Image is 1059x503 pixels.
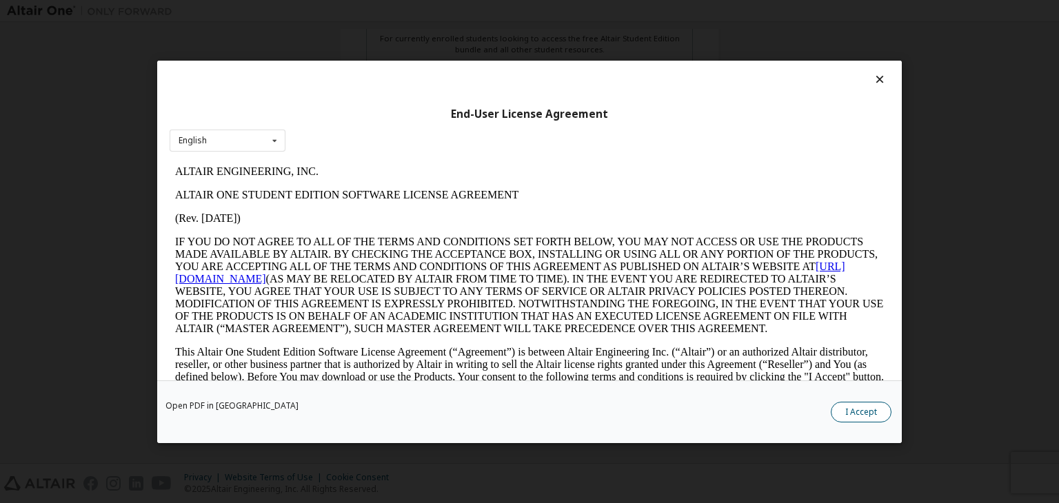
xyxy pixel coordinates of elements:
div: End-User License Agreement [170,107,889,121]
button: I Accept [831,402,891,422]
p: ALTAIR ONE STUDENT EDITION SOFTWARE LICENSE AGREEMENT [6,29,714,41]
p: IF YOU DO NOT AGREE TO ALL OF THE TERMS AND CONDITIONS SET FORTH BELOW, YOU MAY NOT ACCESS OR USE... [6,76,714,175]
p: ALTAIR ENGINEERING, INC. [6,6,714,18]
p: This Altair One Student Edition Software License Agreement (“Agreement”) is between Altair Engine... [6,186,714,236]
a: [URL][DOMAIN_NAME] [6,101,676,125]
p: (Rev. [DATE]) [6,52,714,65]
a: Open PDF in [GEOGRAPHIC_DATA] [165,402,299,410]
div: English [179,136,207,145]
